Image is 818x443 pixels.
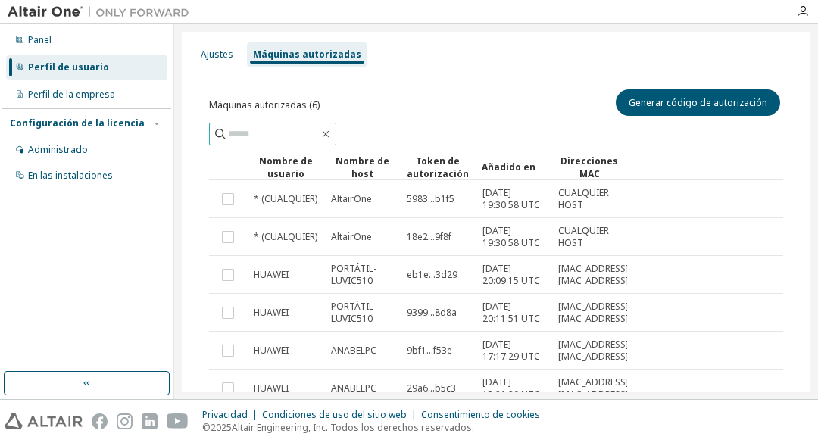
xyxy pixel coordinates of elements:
[616,89,780,116] button: Generar código de autorización
[407,382,456,395] font: 29a6...b5c3
[482,161,535,173] font: Añadido en
[92,413,108,429] img: facebook.svg
[28,33,52,46] font: Panel
[482,338,540,363] font: [DATE] 17:17:29 UTC
[254,306,289,319] font: HUAWEI
[254,268,289,281] font: HUAWEI
[482,376,540,401] font: [DATE] 13:21:29 UTC
[142,413,158,429] img: linkedin.svg
[253,48,361,61] font: Máquinas autorizadas
[331,262,376,287] font: PORTÁTIL-LUVIC510
[331,192,372,205] font: AltairOne
[482,186,540,211] font: [DATE] 19:30:58 UTC
[8,5,197,20] img: Altair Uno
[407,306,457,319] font: 9399...8d8a
[407,154,469,180] font: Token de autorización
[259,154,313,180] font: Nombre de usuario
[558,186,609,211] font: CUALQUIER HOST
[482,262,540,287] font: [DATE] 20:09:15 UTC
[201,48,233,61] font: Ajustes
[28,143,88,156] font: Administrado
[254,382,289,395] font: HUAWEI
[262,408,407,421] font: Condiciones de uso del sitio web
[407,192,454,205] font: 5983...b1f5
[202,421,211,434] font: ©
[558,376,631,401] font: [MAC_ADDRESS], [MAC_ADDRESS]
[558,300,631,325] font: [MAC_ADDRESS], [MAC_ADDRESS]
[629,96,767,109] font: Generar código de autorización
[28,169,113,182] font: En las instalaciones
[407,344,452,357] font: 9bf1...f53e
[167,413,189,429] img: youtube.svg
[331,300,376,325] font: PORTÁTIL-LUVIC510
[407,230,451,243] font: 18e2...9f8f
[209,98,320,111] font: Máquinas autorizadas (6)
[336,154,389,180] font: Nombre de host
[482,300,540,325] font: [DATE] 20:11:51 UTC
[5,413,83,429] img: altair_logo.svg
[331,382,376,395] font: ANABELPC
[117,413,133,429] img: instagram.svg
[421,408,540,421] font: Consentimiento de cookies
[211,421,232,434] font: 2025
[28,88,115,101] font: Perfil de la empresa
[254,230,317,243] font: * (CUALQUIER)
[560,154,618,180] font: Direcciones MAC
[254,192,317,205] font: * (CUALQUIER)
[407,268,457,281] font: eb1e...3d29
[254,344,289,357] font: HUAWEI
[558,262,631,287] font: [MAC_ADDRESS], [MAC_ADDRESS]
[558,224,609,249] font: CUALQUIER HOST
[202,408,248,421] font: Privacidad
[28,61,109,73] font: Perfil de usuario
[482,224,540,249] font: [DATE] 19:30:58 UTC
[232,421,474,434] font: Altair Engineering, Inc. Todos los derechos reservados.
[558,338,631,363] font: [MAC_ADDRESS], [MAC_ADDRESS]
[331,230,372,243] font: AltairOne
[331,344,376,357] font: ANABELPC
[10,117,145,129] font: Configuración de la licencia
